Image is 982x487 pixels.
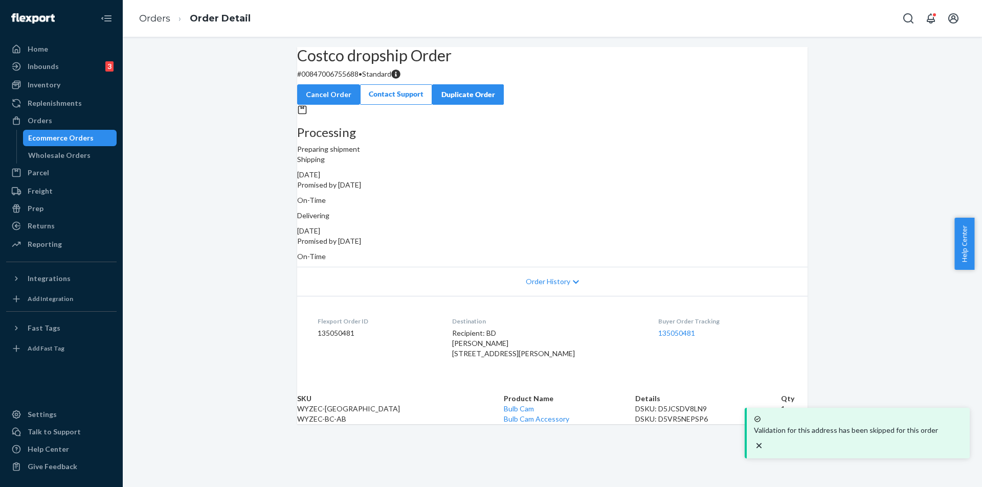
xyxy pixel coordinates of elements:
[96,8,117,29] button: Close Navigation
[635,404,781,414] div: DSKU: D5JCSDV8LN9
[360,84,432,105] a: Contact Support
[28,150,91,160] div: Wholesale Orders
[526,276,570,287] span: Order History
[504,414,569,423] a: Bulb Cam Accessory
[6,424,117,440] a: Talk to Support
[6,58,117,75] a: Inbounds3
[28,294,73,303] div: Add Integration
[297,195,808,205] p: On-Time
[658,317,787,326] dt: Buyer Order Tracking
[297,404,504,414] td: WYZEC-[GEOGRAPHIC_DATA]
[359,69,362,78] span: •
[23,147,117,164] a: Wholesale Orders
[6,95,117,111] a: Replenishments
[943,8,964,29] button: Open account menu
[781,404,808,414] td: 1
[6,458,117,475] button: Give Feedback
[754,440,764,451] svg: close toast
[635,414,781,424] div: DSKU: D5VR5NEPSP6
[105,61,114,72] div: 3
[6,291,117,307] a: Add Integration
[297,393,504,404] th: SKU
[28,427,81,437] div: Talk to Support
[318,317,436,326] dt: Flexport Order ID
[6,218,117,234] a: Returns
[921,8,941,29] button: Open notifications
[28,444,69,454] div: Help Center
[190,13,251,24] a: Order Detail
[28,323,60,333] div: Fast Tags
[28,80,60,90] div: Inventory
[6,270,117,287] button: Integrations
[297,236,808,246] p: Promised by [DATE]
[28,203,43,214] div: Prep
[6,406,117,423] a: Settings
[297,414,504,424] td: WYZEC-BC-AB
[441,89,495,100] div: Duplicate Order
[6,200,117,217] a: Prep
[28,115,52,126] div: Orders
[297,126,808,154] div: Preparing shipment
[28,461,77,472] div: Give Feedback
[297,170,808,180] div: [DATE]
[6,77,117,93] a: Inventory
[781,393,808,404] th: Qty
[23,130,117,146] a: Ecommerce Orders
[6,165,117,181] a: Parcel
[754,425,963,435] p: Validation for this address has been skipped for this order
[28,168,49,178] div: Parcel
[297,126,808,139] h3: Processing
[318,328,436,338] dd: 135050481
[297,84,360,105] button: Cancel Order
[297,180,808,190] p: Promised by [DATE]
[28,186,53,196] div: Freight
[297,154,808,165] p: Shipping
[28,273,71,284] div: Integrations
[297,47,808,64] h2: Costco dropship Order
[297,251,808,262] p: On-Time
[28,98,82,108] div: Replenishments
[898,8,919,29] button: Open Search Box
[28,344,64,353] div: Add Fast Tag
[28,221,55,231] div: Returns
[6,236,117,252] a: Reporting
[504,404,534,413] a: Bulb Cam
[11,13,55,24] img: Flexport logo
[297,69,808,79] p: # 00847006755688
[139,13,170,24] a: Orders
[28,133,94,143] div: Ecommerce Orders
[28,44,48,54] div: Home
[6,41,117,57] a: Home
[28,409,57,420] div: Settings
[635,393,781,404] th: Details
[452,317,642,326] dt: Destination
[362,69,391,78] span: Standard
[6,340,117,357] a: Add Fast Tag
[297,211,808,221] p: Delivering
[6,183,117,199] a: Freight
[954,218,974,270] button: Help Center
[504,393,635,404] th: Product Name
[131,4,259,34] ol: breadcrumbs
[658,329,695,337] a: 135050481
[28,239,62,249] div: Reporting
[297,226,808,236] div: [DATE]
[432,84,504,105] button: Duplicate Order
[6,320,117,336] button: Fast Tags
[452,329,575,358] span: Recipient: BD [PERSON_NAME] [STREET_ADDRESS][PERSON_NAME]
[6,441,117,457] a: Help Center
[28,61,59,72] div: Inbounds
[6,112,117,129] a: Orders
